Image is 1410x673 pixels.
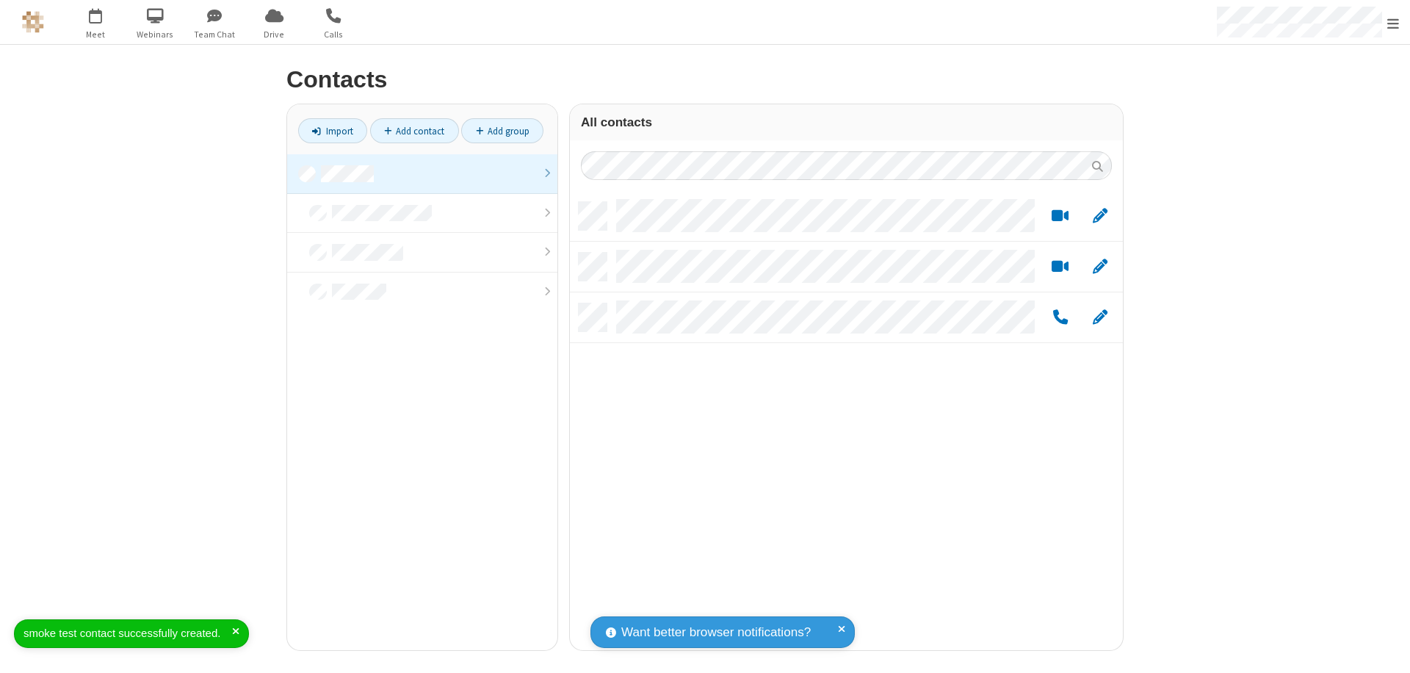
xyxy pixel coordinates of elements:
button: Start a video meeting [1046,207,1074,226]
button: Start a video meeting [1046,258,1074,276]
div: grid [570,191,1123,650]
span: Webinars [128,28,183,41]
button: Call by phone [1046,309,1074,327]
img: QA Selenium DO NOT DELETE OR CHANGE [22,11,44,33]
button: Edit [1085,207,1114,226]
a: Import [298,118,367,143]
h3: All contacts [581,115,1112,129]
span: Drive [247,28,302,41]
button: Edit [1085,309,1114,327]
span: Team Chat [187,28,242,41]
span: Meet [68,28,123,41]
iframe: Chat [1373,635,1399,663]
a: Add group [461,118,543,143]
span: Calls [306,28,361,41]
h2: Contacts [286,67,1124,93]
button: Edit [1085,258,1114,276]
a: Add contact [370,118,459,143]
div: smoke test contact successfully created. [23,625,232,642]
span: Want better browser notifications? [621,623,811,642]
